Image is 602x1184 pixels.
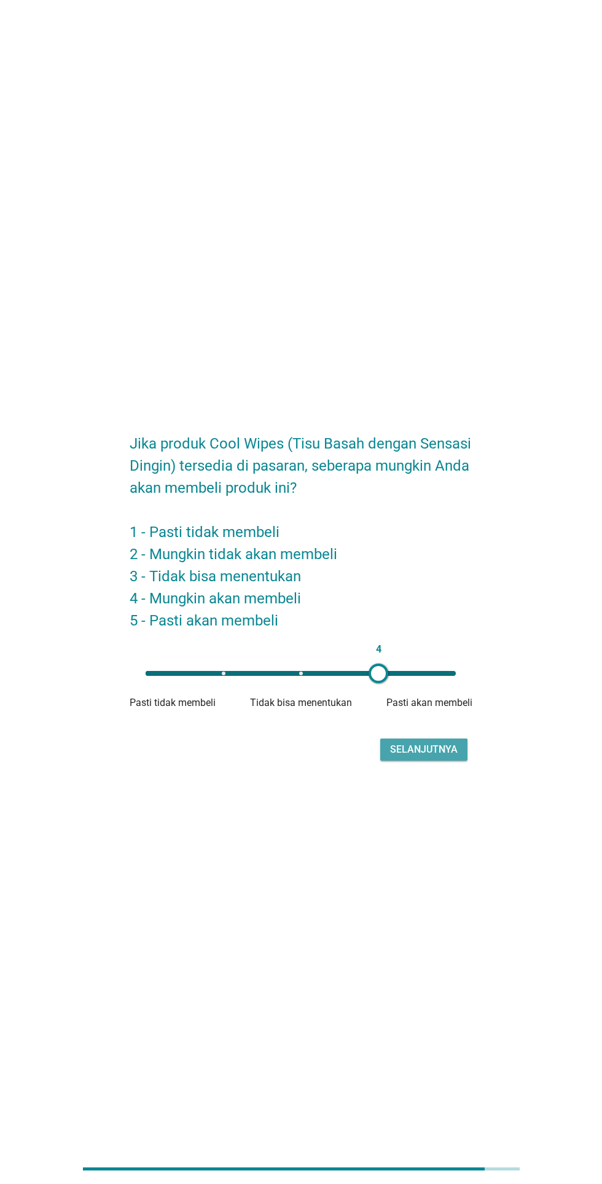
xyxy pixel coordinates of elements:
[380,739,467,761] button: Selanjutnya
[244,696,358,710] div: Tidak bisa menentukan
[130,696,244,710] div: Pasti tidak membeli
[130,420,472,632] h2: Jika produk Cool Wipes (Tisu Basah dengan Sensasi Dingin) tersedia di pasaran, seberapa mungkin A...
[358,696,472,710] div: Pasti akan membeli
[372,641,385,658] span: 4
[390,742,458,757] div: Selanjutnya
